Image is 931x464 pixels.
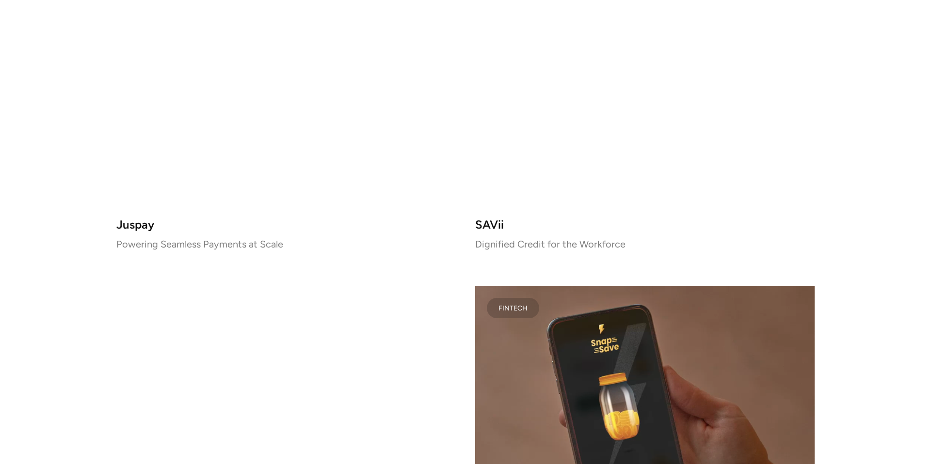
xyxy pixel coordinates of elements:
[140,306,169,310] div: FINTECH
[475,220,815,229] h3: SAVii
[498,306,528,310] div: FINTECH
[116,220,456,229] h3: Juspay
[475,241,815,247] p: Dignified Credit for the Workforce
[116,241,456,247] p: Powering Seamless Payments at Scale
